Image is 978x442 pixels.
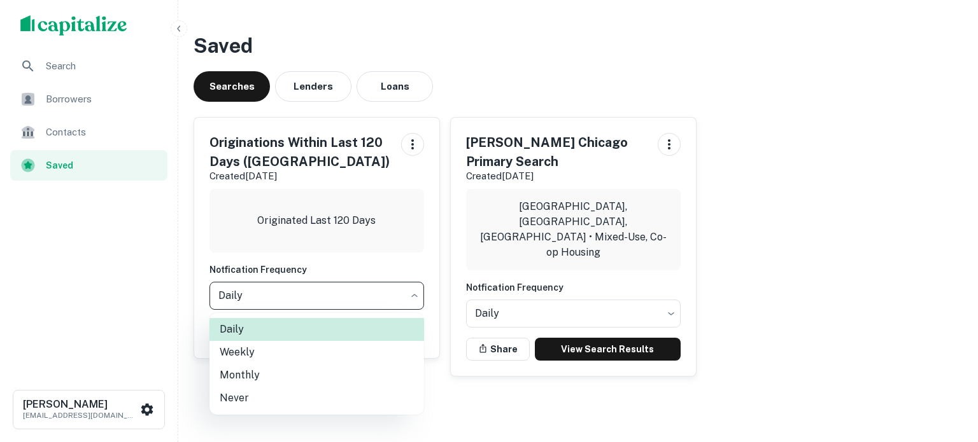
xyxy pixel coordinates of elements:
li: Daily [209,318,424,341]
li: Never [209,387,424,410]
li: Monthly [209,364,424,387]
li: Weekly [209,341,424,364]
iframe: Chat Widget [914,340,978,401]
